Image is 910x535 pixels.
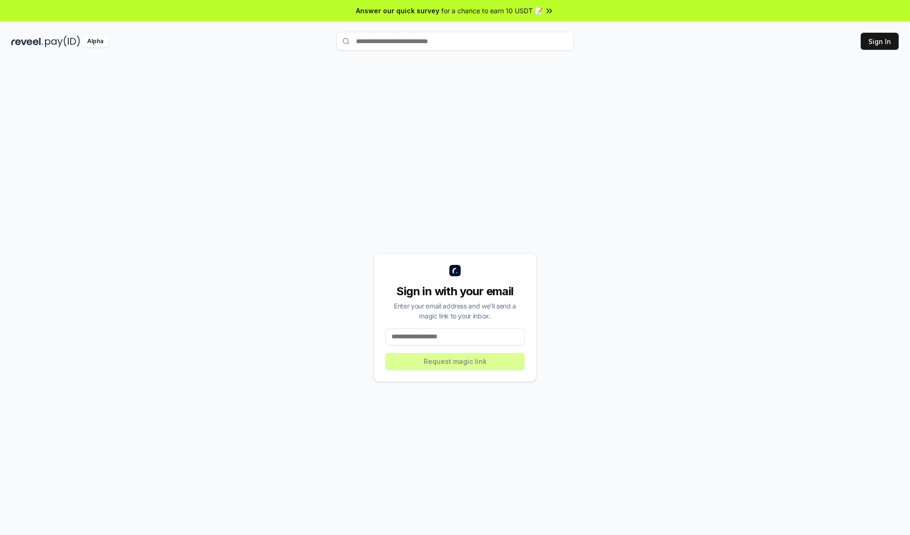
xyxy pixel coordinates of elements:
div: Alpha [82,36,109,47]
img: reveel_dark [11,36,43,47]
span: for a chance to earn 10 USDT 📝 [441,6,543,16]
div: Enter your email address and we’ll send a magic link to your inbox. [385,301,525,321]
div: Sign in with your email [385,284,525,299]
span: Answer our quick survey [356,6,439,16]
img: logo_small [449,265,461,276]
img: pay_id [45,36,80,47]
button: Sign In [861,33,899,50]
